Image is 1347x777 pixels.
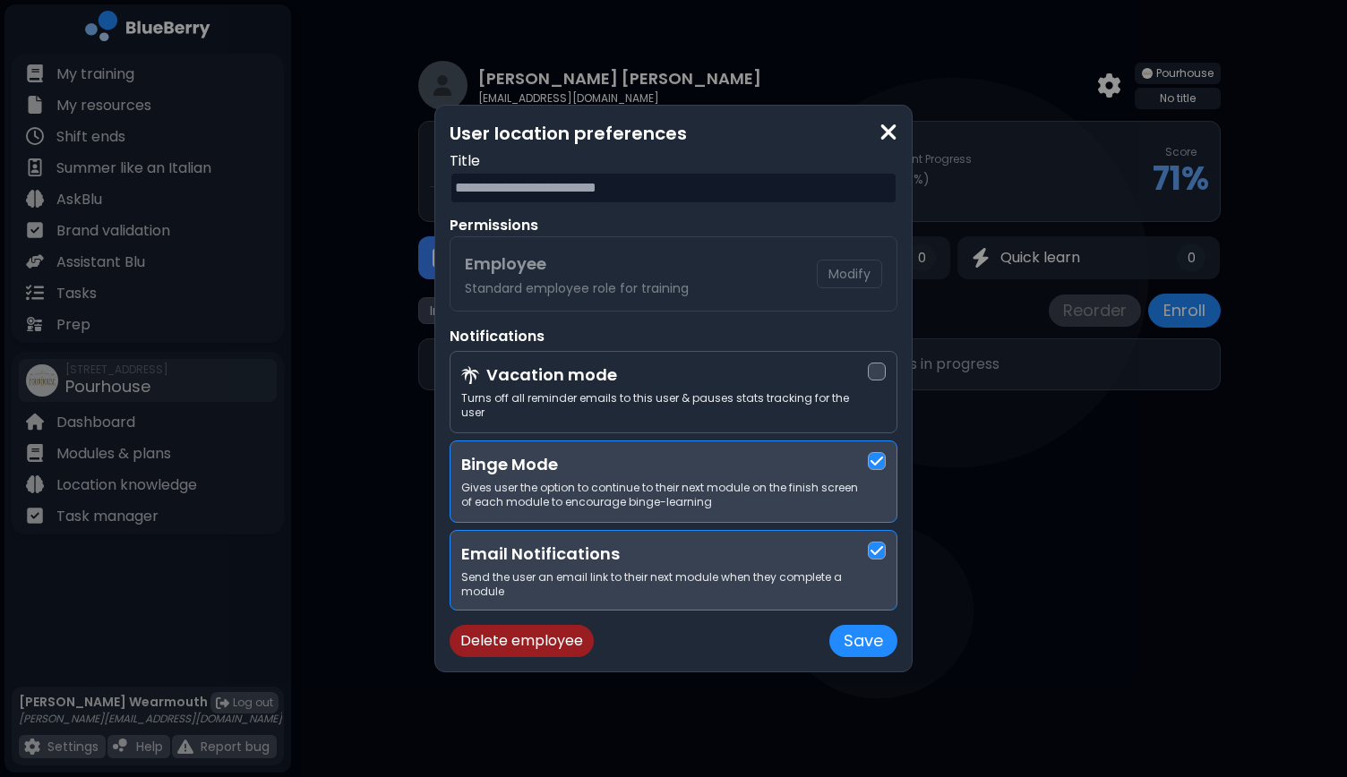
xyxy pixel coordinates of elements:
p: Turns off all reminder emails to this user & pauses stats tracking for the user [461,391,868,420]
h3: Vacation mode [486,363,617,388]
img: vacation icon [461,366,479,385]
p: Title [450,150,897,172]
p: Permissions [450,215,897,236]
button: Delete employee [450,625,594,657]
p: Notifications [450,326,897,347]
h3: Email Notifications [461,542,868,567]
img: close icon [879,120,897,144]
h3: Binge Mode [461,452,868,477]
button: Save [829,625,897,657]
img: check [871,454,883,468]
p: Send the user an email link to their next module when they complete a module [461,570,868,599]
img: check [871,543,883,558]
p: User location preferences [450,120,897,147]
p: Gives user the option to continue to their next module on the finish screen of each module to enc... [461,481,868,509]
